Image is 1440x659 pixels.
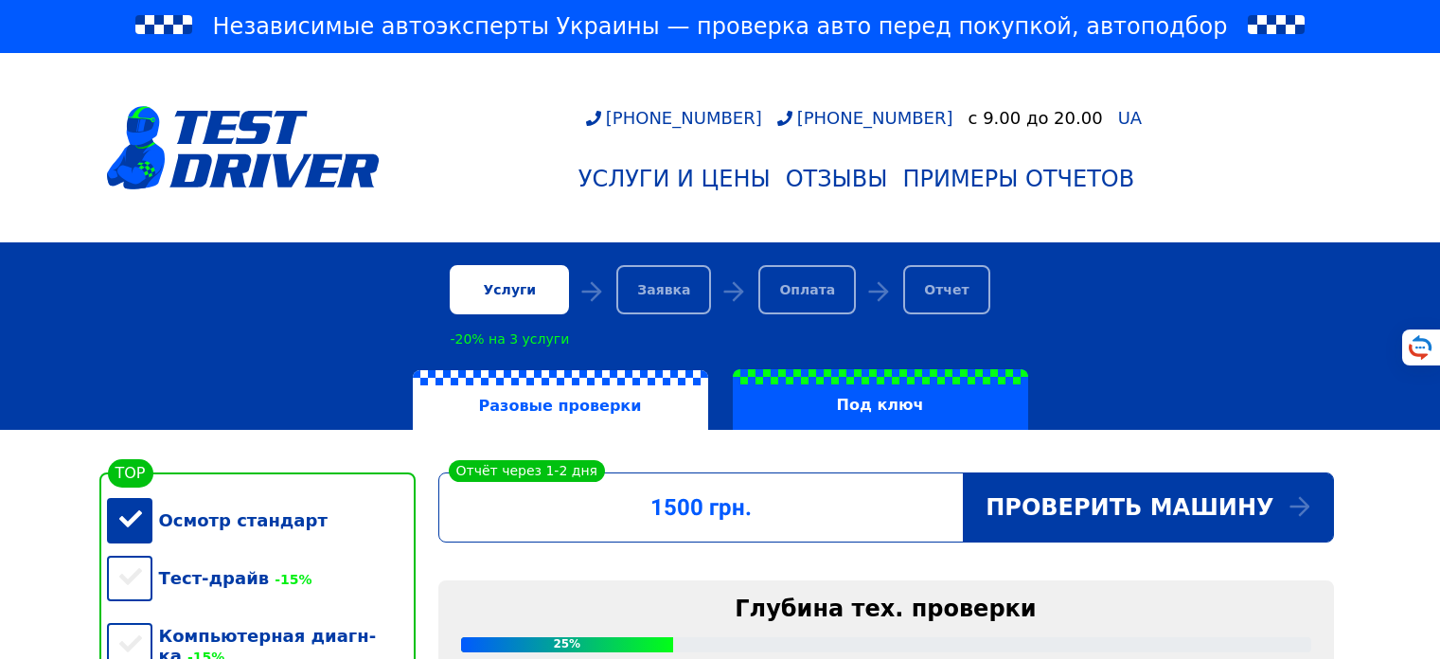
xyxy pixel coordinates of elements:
a: Отзывы [778,158,896,200]
span: -15% [269,572,311,587]
div: Услуги [450,265,569,314]
div: Услуги и цены [578,166,771,192]
div: 25% [461,637,674,652]
div: 1500 грн. [439,494,964,521]
span: Независимые автоэксперты Украины — проверка авто перед покупкой, автоподбор [213,11,1228,42]
a: [PHONE_NUMBER] [586,108,762,128]
a: [PHONE_NUMBER] [777,108,953,128]
div: Проверить машину [963,473,1332,542]
div: c 9.00 до 20.00 [969,108,1103,128]
div: Отчет [903,265,989,314]
div: Глубина тех. проверки [461,596,1311,622]
div: Оплата [758,265,856,314]
div: Примеры отчетов [902,166,1134,192]
a: Под ключ [720,369,1040,430]
div: Отзывы [786,166,888,192]
a: Примеры отчетов [895,158,1142,200]
label: Под ключ [733,369,1028,430]
a: UA [1118,110,1143,127]
span: UA [1118,108,1143,128]
div: Осмотр стандарт [107,491,416,549]
div: Заявка [616,265,711,314]
img: logotype [107,106,380,189]
div: Тест-драйв [107,549,416,607]
div: -20% на 3 услуги [450,331,569,347]
a: Услуги и цены [571,158,778,200]
label: Разовые проверки [413,370,708,431]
